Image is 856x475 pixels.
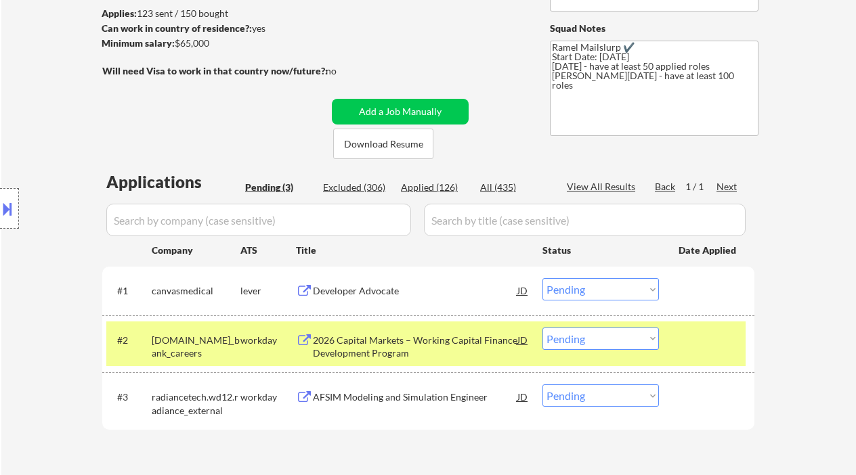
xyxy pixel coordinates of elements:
div: $65,000 [102,37,327,50]
div: #2 [117,334,141,347]
div: 2026 Capital Markets – Working Capital Finance Development Program [313,334,517,360]
div: Status [542,237,659,262]
div: workday [240,390,296,404]
div: Excluded (306) [323,181,391,194]
div: radiancetech.wd12.radiance_external [152,390,240,417]
div: Next [716,180,738,194]
div: Title [296,244,530,257]
div: JD [516,278,530,302]
div: 123 sent / 150 bought [102,7,327,20]
div: Squad Notes [550,22,758,35]
div: JD [516,384,530,409]
div: yes [102,22,323,35]
input: Search by title (case sensitive) [424,204,746,236]
div: Pending (3) [245,181,313,194]
div: no [326,64,364,78]
div: lever [240,284,296,298]
strong: Will need Visa to work in that country now/future?: [102,65,328,76]
div: ATS [240,244,296,257]
div: JD [516,327,530,352]
div: All (435) [480,181,548,194]
button: Download Resume [333,129,433,159]
strong: Can work in country of residence?: [102,22,252,34]
div: Back [655,180,677,194]
div: 1 / 1 [685,180,716,194]
div: Date Applied [679,244,738,257]
button: Add a Job Manually [332,99,469,125]
strong: Applies: [102,7,137,19]
div: #3 [117,390,141,404]
div: AFSIM Modeling and Simulation Engineer [313,390,517,404]
div: View All Results [567,180,639,194]
div: workday [240,334,296,347]
div: Applied (126) [401,181,469,194]
input: Search by company (case sensitive) [106,204,411,236]
strong: Minimum salary: [102,37,175,49]
div: [DOMAIN_NAME]_bank_careers [152,334,240,360]
div: Developer Advocate [313,284,517,298]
